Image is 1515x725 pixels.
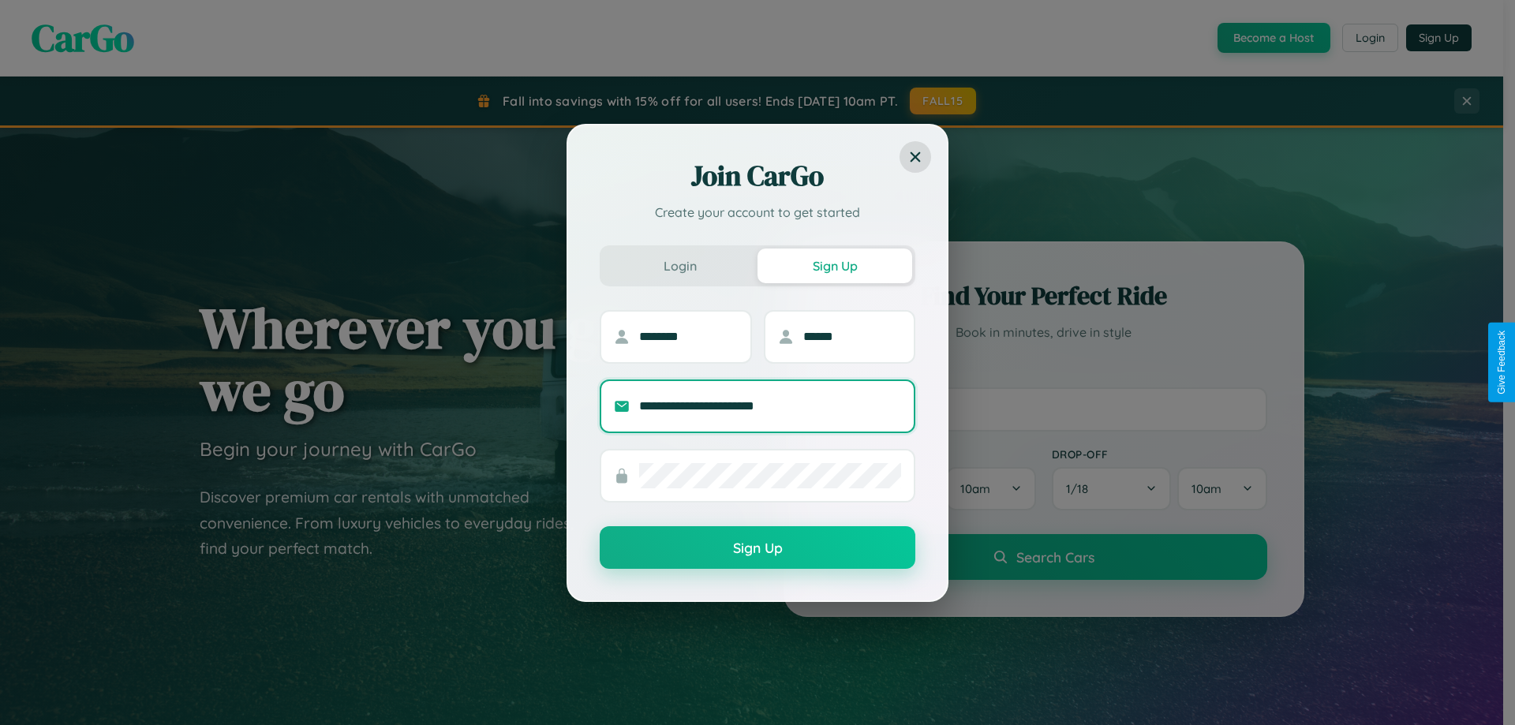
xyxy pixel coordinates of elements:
button: Sign Up [600,526,915,569]
div: Give Feedback [1496,331,1507,394]
p: Create your account to get started [600,203,915,222]
h2: Join CarGo [600,157,915,195]
button: Login [603,249,757,283]
button: Sign Up [757,249,912,283]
